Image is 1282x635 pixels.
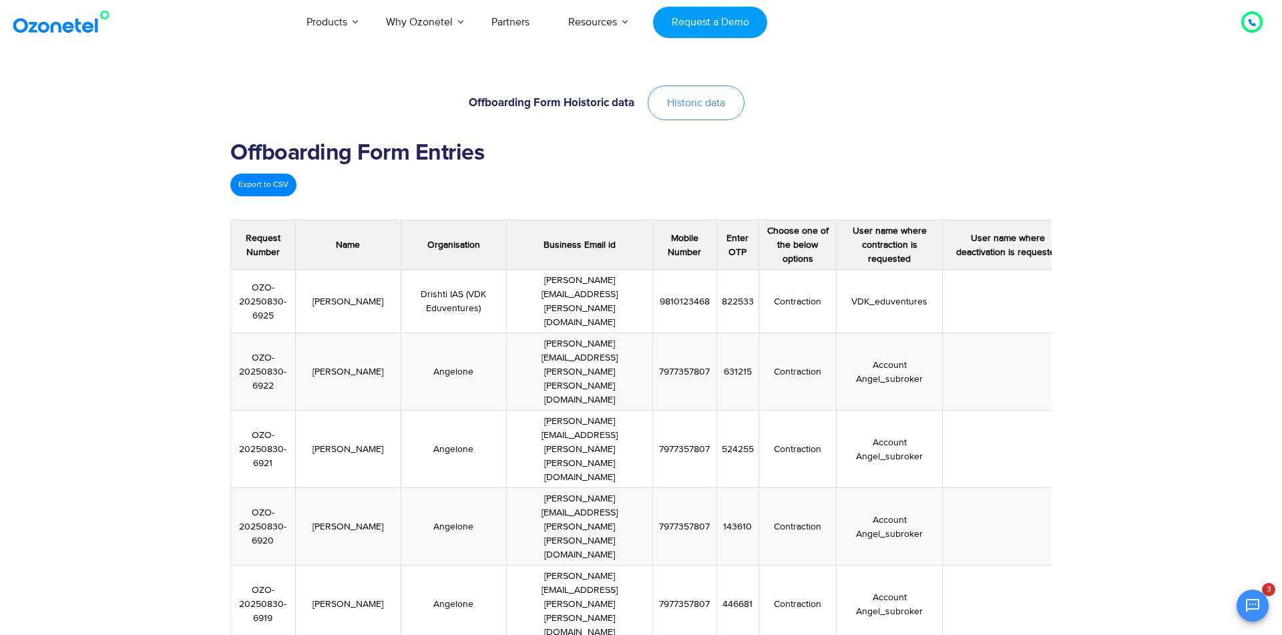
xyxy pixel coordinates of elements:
td: Contraction [759,411,837,488]
td: [PERSON_NAME][EMAIL_ADDRESS][PERSON_NAME][DOMAIN_NAME] [506,270,652,333]
th: Request Number [231,220,296,270]
td: [PERSON_NAME] [295,270,401,333]
td: OZO-20250830-6920 [231,488,296,566]
th: User name where contraction is requested [837,220,943,270]
td: Contraction [759,333,837,411]
td: [PERSON_NAME][EMAIL_ADDRESS][PERSON_NAME][PERSON_NAME][DOMAIN_NAME] [506,333,652,411]
td: 143610 [716,488,759,566]
td: 9810123468 [652,270,716,333]
th: Choose one of the below options [759,220,837,270]
th: User name where deactivation is requested [942,220,1073,270]
td: 524255 [716,411,759,488]
th: Enter OTP [716,220,759,270]
th: Name [295,220,401,270]
td: [PERSON_NAME][EMAIL_ADDRESS][PERSON_NAME][PERSON_NAME][DOMAIN_NAME] [506,411,652,488]
th: Organisation [401,220,506,270]
th: Mobile Number [652,220,716,270]
td: 7977357807 [652,411,716,488]
h6: Offboarding Form Hoistoric data [237,97,634,109]
td: [PERSON_NAME] [295,488,401,566]
td: 822533 [716,270,759,333]
span: Historic data [667,97,725,108]
td: [PERSON_NAME] [295,333,401,411]
td: Account Angel_subroker [837,411,943,488]
td: [PERSON_NAME][EMAIL_ADDRESS][PERSON_NAME][PERSON_NAME][DOMAIN_NAME] [506,488,652,566]
td: Angelone [401,411,506,488]
a: Historic data [648,85,744,120]
td: Contraction [759,488,837,566]
td: Contraction [759,270,837,333]
td: Account Angel_subroker [837,333,943,411]
button: Open chat [1237,590,1269,622]
td: OZO-20250830-6921 [231,411,296,488]
td: Account Angel_subroker [837,488,943,566]
td: VDK_eduventures [837,270,943,333]
td: Angelone [401,488,506,566]
a: Request a Demo [653,7,767,38]
td: [PERSON_NAME] [295,411,401,488]
a: Export to CSV [230,174,296,196]
td: 7977357807 [652,333,716,411]
td: OZO-20250830-6925 [231,270,296,333]
td: OZO-20250830-6922 [231,333,296,411]
td: Angelone [401,333,506,411]
td: 7977357807 [652,488,716,566]
span: 3 [1262,583,1275,596]
td: 631215 [716,333,759,411]
h2: Offboarding Form Entries [230,140,1052,167]
th: Business Email id [506,220,652,270]
td: Drishti IAS (VDK Eduventures) [401,270,506,333]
